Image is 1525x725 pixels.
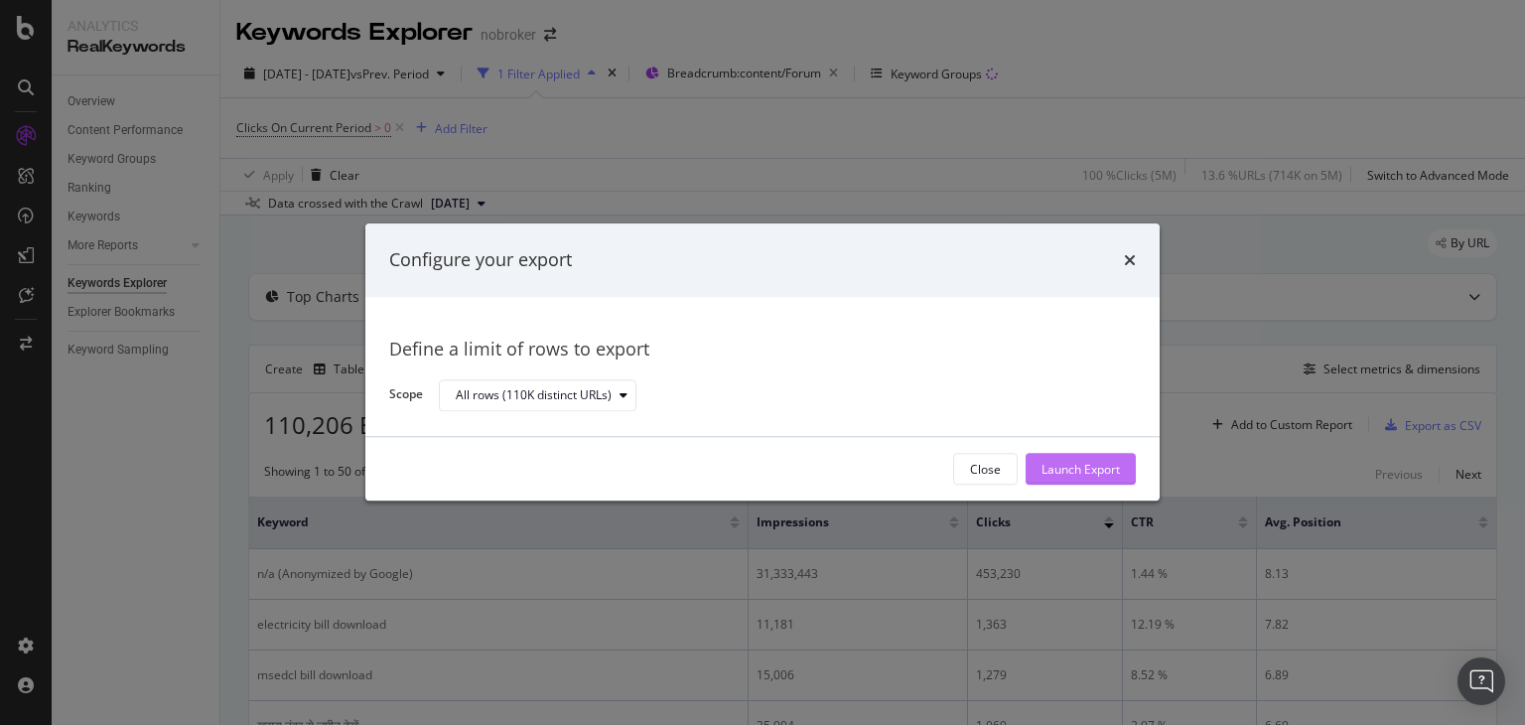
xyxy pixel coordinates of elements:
[456,389,612,401] div: All rows (110K distinct URLs)
[365,223,1160,501] div: modal
[953,454,1018,486] button: Close
[389,337,1136,362] div: Define a limit of rows to export
[1457,657,1505,705] div: Open Intercom Messenger
[1026,454,1136,486] button: Launch Export
[389,386,423,408] label: Scope
[970,461,1001,478] div: Close
[439,379,636,411] button: All rows (110K distinct URLs)
[1041,461,1120,478] div: Launch Export
[1124,247,1136,273] div: times
[389,247,572,273] div: Configure your export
